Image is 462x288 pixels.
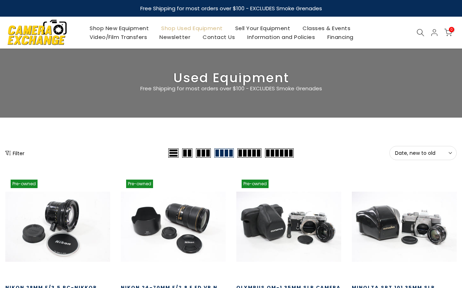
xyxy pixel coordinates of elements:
[321,33,360,41] a: Financing
[444,29,452,36] a: 0
[153,33,197,41] a: Newsletter
[84,24,155,33] a: Shop New Equipment
[395,150,451,156] span: Date, new to old
[155,24,229,33] a: Shop Used Equipment
[5,73,457,83] h3: Used Equipment
[140,5,322,12] strong: Free Shipping for most orders over $100 - EXCLUDES Smoke Grenades
[389,146,457,160] button: Date, new to old
[449,27,454,32] span: 0
[229,24,297,33] a: Sell Your Equipment
[5,149,24,157] button: Show filters
[297,24,357,33] a: Classes & Events
[241,33,321,41] a: Information and Policies
[84,33,153,41] a: Video/Film Transfers
[197,33,241,41] a: Contact Us
[98,84,364,93] p: Free Shipping for most orders over $100 - EXCLUDES Smoke Grenades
